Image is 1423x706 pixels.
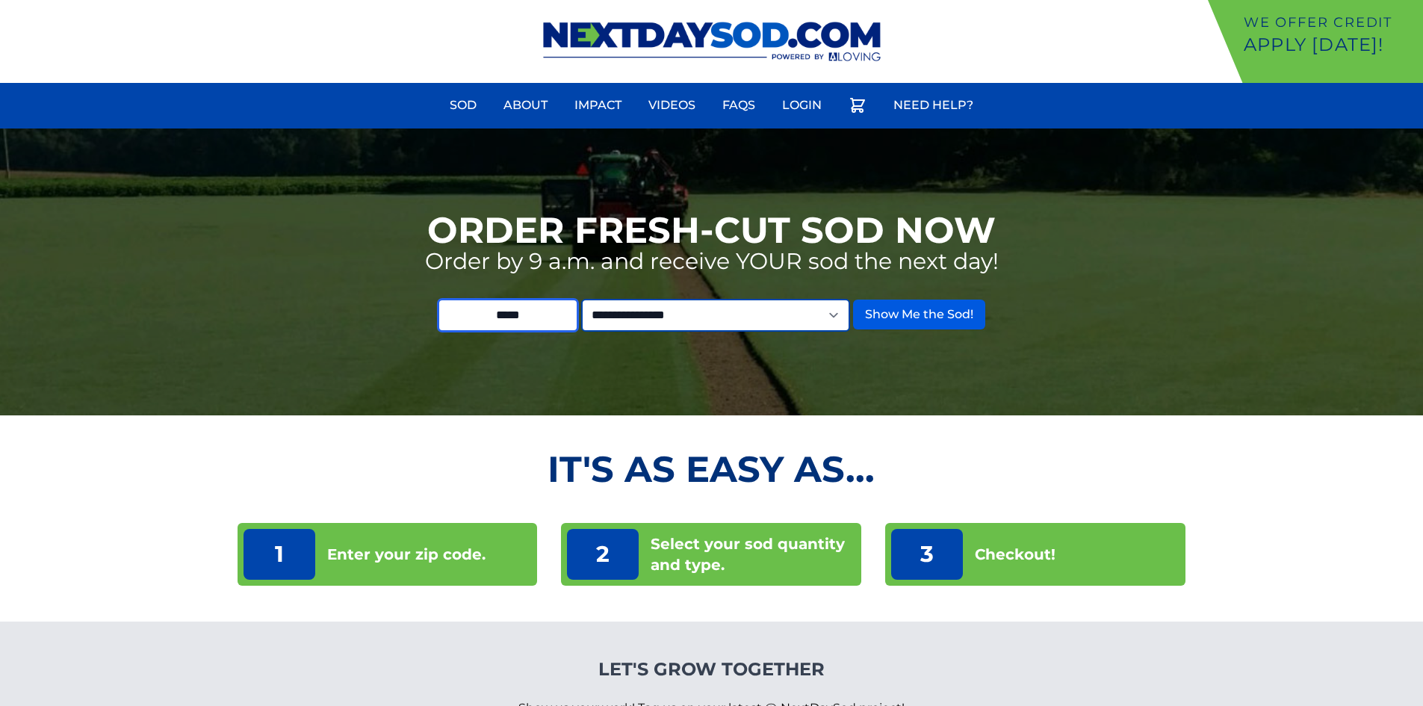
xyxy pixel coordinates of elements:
p: Checkout! [975,544,1055,565]
a: Sod [441,87,486,123]
a: Need Help? [884,87,982,123]
p: Apply [DATE]! [1244,33,1417,57]
p: 2 [567,529,639,580]
a: Login [773,87,831,123]
button: Show Me the Sod! [853,300,985,329]
h2: It's as Easy As... [238,451,1186,487]
p: Order by 9 a.m. and receive YOUR sod the next day! [425,248,999,275]
h4: Let's Grow Together [518,657,905,681]
p: Select your sod quantity and type. [651,533,855,575]
p: Enter your zip code. [327,544,486,565]
p: 1 [244,529,315,580]
a: Videos [639,87,704,123]
a: FAQs [713,87,764,123]
a: About [495,87,557,123]
a: Impact [565,87,630,123]
h1: Order Fresh-Cut Sod Now [427,212,996,248]
p: We offer Credit [1244,12,1417,33]
p: 3 [891,529,963,580]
